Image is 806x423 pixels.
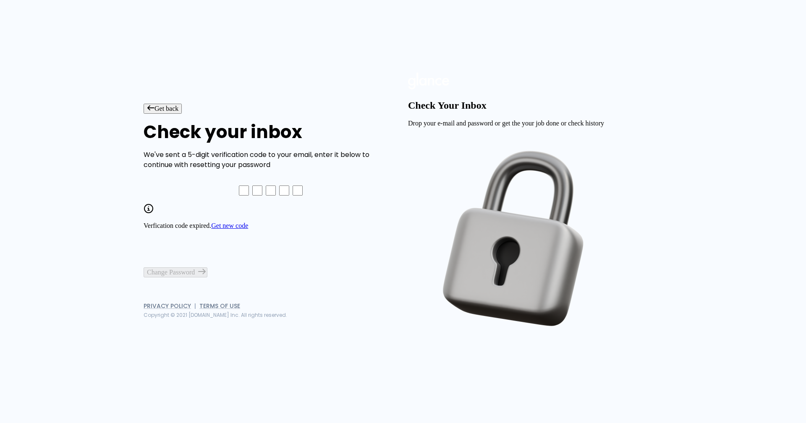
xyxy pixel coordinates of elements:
input: Please enter OTP character 3 [266,185,276,196]
span: | [194,302,196,310]
input: Please enter OTP character 2 [252,185,262,196]
p: Verfication code expired. [144,222,398,230]
input: Please enter OTP character 1 [239,185,249,196]
span: Copyright © 2021 [DOMAIN_NAME] Inc. All rights reserved. [144,311,287,319]
a: Get new code [211,222,248,229]
input: Please enter OTP character 4 [279,185,289,196]
button: Get back [144,104,182,114]
button: Change Password [144,267,207,277]
img: Reset password [408,134,623,348]
h2: Check Your Inbox [408,100,662,112]
a: Terms of Use [199,302,240,310]
p: We've sent a 5-digit verification code to your email, enter it below to continue with resetting y... [144,150,398,170]
input: Please enter OTP character 5 [293,185,303,196]
h1: Check your inbox [144,122,398,142]
p: Drop your e-mail and password or get the your job done or check history [408,120,662,127]
a: Privacy Policy [144,302,191,310]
